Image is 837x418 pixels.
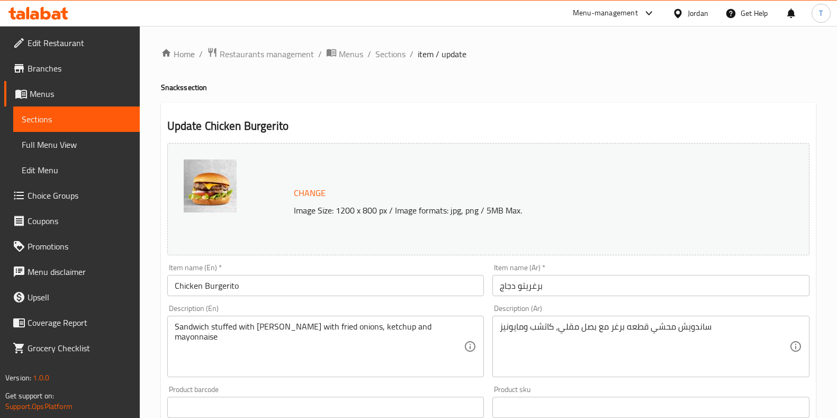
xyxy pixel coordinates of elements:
div: Jordan [688,7,708,19]
span: Change [294,185,326,201]
a: Home [161,48,195,60]
li: / [318,48,322,60]
li: / [410,48,413,60]
textarea: Sandwich stuffed with [PERSON_NAME] with fried onions, ketchup and mayonnaise [175,322,464,372]
a: Edit Menu [13,157,140,183]
span: T [819,7,823,19]
a: Coupons [4,208,140,234]
li: / [367,48,371,60]
span: Choice Groups [28,189,131,202]
a: Support.OpsPlatform [5,399,73,413]
a: Menu disclaimer [4,259,140,284]
button: Change [290,182,330,204]
a: Restaurants management [207,47,314,61]
span: Promotions [28,240,131,253]
input: Please enter product barcode [167,397,484,418]
a: Coverage Report [4,310,140,335]
a: Sections [13,106,140,132]
a: Branches [4,56,140,81]
span: item / update [418,48,466,60]
a: Promotions [4,234,140,259]
span: 1.0.0 [33,371,49,385]
a: Sections [375,48,406,60]
span: Version: [5,371,31,385]
li: / [199,48,203,60]
input: Please enter product sku [492,397,809,418]
span: Menus [339,48,363,60]
span: Coupons [28,215,131,227]
span: Full Menu View [22,138,131,151]
span: Grocery Checklist [28,342,131,354]
nav: breadcrumb [161,47,816,61]
img: %D8%A8%D8%B1%D8%BA%D8%B1%D9%8A%D8%AA%D9%88638415658345471616.jpg [184,159,237,212]
span: Sections [22,113,131,126]
span: Upsell [28,291,131,304]
a: Full Menu View [13,132,140,157]
input: Enter name Ar [492,275,809,296]
span: Branches [28,62,131,75]
a: Upsell [4,284,140,310]
textarea: ساندويش محشي قطعه برغر مع بصل مقلي، كاتشب ومايونيز [500,322,789,372]
span: Menu disclaimer [28,265,131,278]
div: Menu-management [573,7,638,20]
a: Menus [326,47,363,61]
a: Grocery Checklist [4,335,140,361]
p: Image Size: 1200 x 800 px / Image formats: jpg, png / 5MB Max. [290,204,747,217]
span: Edit Menu [22,164,131,176]
span: Restaurants management [220,48,314,60]
span: Coverage Report [28,316,131,329]
a: Edit Restaurant [4,30,140,56]
span: Edit Restaurant [28,37,131,49]
a: Choice Groups [4,183,140,208]
h4: Snacks section [161,82,816,93]
a: Menus [4,81,140,106]
input: Enter name En [167,275,484,296]
span: Get support on: [5,389,54,403]
h2: Update Chicken Burgerito [167,118,809,134]
span: Menus [30,87,131,100]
